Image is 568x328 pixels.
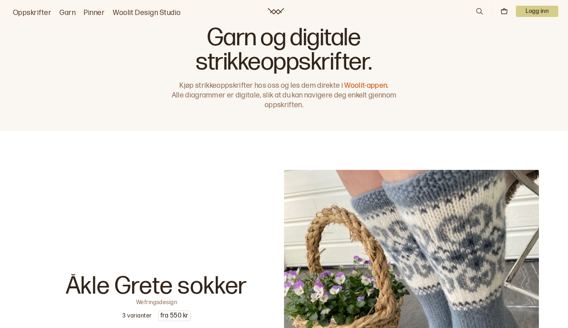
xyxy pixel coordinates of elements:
[168,81,400,110] p: Kjøp strikkeoppskrifter hos oss og les dem direkte i Alle diagrammer er digitale, slik at du kan ...
[84,7,105,19] a: Pinner
[516,6,558,17] p: Logg inn
[159,311,190,321] p: fra 550 kr
[113,7,181,19] a: Woolit Design Studio
[136,298,177,304] p: Wefringsdesign
[268,8,284,15] a: Woolit
[344,81,388,90] a: Woolit-appen.
[168,26,400,74] h1: Garn og digitale strikkeoppskrifter.
[59,7,76,19] a: Garn
[66,274,248,298] p: Åkle Grete sokker
[516,6,558,17] button: User dropdown
[122,312,151,320] p: 3 varianter
[13,7,51,19] a: Oppskrifter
